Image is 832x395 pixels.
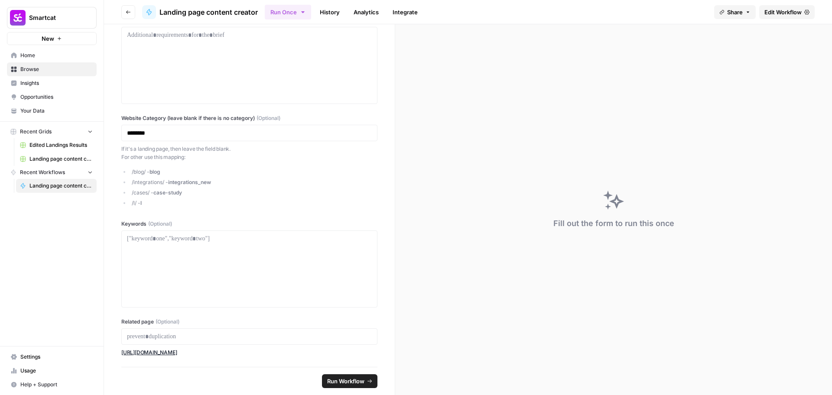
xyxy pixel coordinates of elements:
[20,381,93,389] span: Help + Support
[20,367,93,375] span: Usage
[153,189,182,196] strong: case-study
[142,5,258,19] a: Landing page content creator
[16,152,97,166] a: Landing page content creator [PERSON_NAME] (1)
[29,141,93,149] span: Edited Landings Results
[7,7,97,29] button: Workspace: Smartcat
[121,349,177,356] a: [URL][DOMAIN_NAME]
[159,7,258,17] span: Landing page content creator
[265,5,311,19] button: Run Once
[130,178,378,186] li: /integrations/ -
[7,350,97,364] a: Settings
[387,5,423,19] a: Integrate
[156,318,179,326] span: (Optional)
[7,125,97,138] button: Recent Grids
[16,179,97,193] a: Landing page content creator
[20,52,93,59] span: Home
[348,5,384,19] a: Analytics
[20,79,93,87] span: Insights
[327,377,364,385] span: Run Workflow
[759,5,815,19] a: Edit Workflow
[10,10,26,26] img: Smartcat Logo
[7,378,97,392] button: Help + Support
[20,65,93,73] span: Browse
[121,220,377,228] label: Keywords
[20,128,52,136] span: Recent Grids
[140,200,142,206] strong: l
[121,318,377,326] label: Related page
[315,5,345,19] a: History
[29,155,93,163] span: Landing page content creator [PERSON_NAME] (1)
[7,76,97,90] a: Insights
[168,179,211,185] strong: integrations_new
[7,104,97,118] a: Your Data
[130,168,378,176] li: /blog/ -
[29,13,81,22] span: Smartcat
[130,189,378,197] li: /cases/ -
[20,168,65,176] span: Recent Workflows
[29,182,93,190] span: Landing page content creator
[7,90,97,104] a: Opportunities
[20,93,93,101] span: Opportunities
[764,8,802,16] span: Edit Workflow
[7,364,97,378] a: Usage
[7,32,97,45] button: New
[20,107,93,115] span: Your Data
[149,168,160,175] strong: blog
[121,114,377,122] label: Website Category (leave blank if there is no category)
[714,5,756,19] button: Share
[727,8,743,16] span: Share
[7,166,97,179] button: Recent Workflows
[148,220,172,228] span: (Optional)
[42,34,54,43] span: New
[553,217,674,230] div: Fill out the form to run this once
[121,145,377,162] p: If it's a landing page, then leave the field blank. For other use this mapping:
[16,138,97,152] a: Edited Landings Results
[130,199,378,207] li: /l/ -
[7,49,97,62] a: Home
[322,374,377,388] button: Run Workflow
[7,62,97,76] a: Browse
[20,353,93,361] span: Settings
[257,114,280,122] span: (Optional)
